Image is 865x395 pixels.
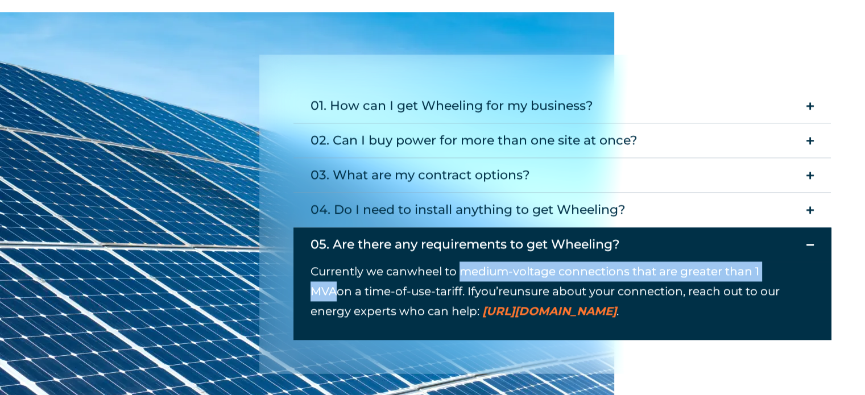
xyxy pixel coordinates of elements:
[293,227,831,261] summary: 05. Are there any requirements to get Wheeling?
[311,164,530,186] div: 03. What are my contract options?
[462,284,475,298] span: . If
[311,94,593,117] div: 01. How can I get Wheeling for my business?
[293,158,831,193] summary: 03. What are my contract options?
[293,89,831,339] div: Accordion. Open links with Enter or Space, close with Escape, and navigate with Arrow Keys
[482,304,616,318] a: [URL][DOMAIN_NAME]
[311,129,638,152] div: 02. Can I buy power for more than one site at once?
[475,284,510,298] span: you’re
[293,123,831,158] summary: 02. Can I buy power for more than one site at once?
[616,304,619,318] span: .
[311,284,780,318] span: unsure about your connection, reach out to our energy experts who can help:
[311,264,407,278] span: Currently we can
[293,193,831,227] summary: 04. Do I need to install anything to get Wheeling?
[311,264,759,298] span: wheel to medium-voltage connections that are greater than 1 MVA
[311,198,626,221] div: 04. Do I need to install anything to get Wheeling?
[337,284,462,298] span: on a time-of-use-tariff
[311,233,620,256] div: 05. Are there any requirements to get Wheeling?
[293,89,831,123] summary: 01. How can I get Wheeling for my business?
